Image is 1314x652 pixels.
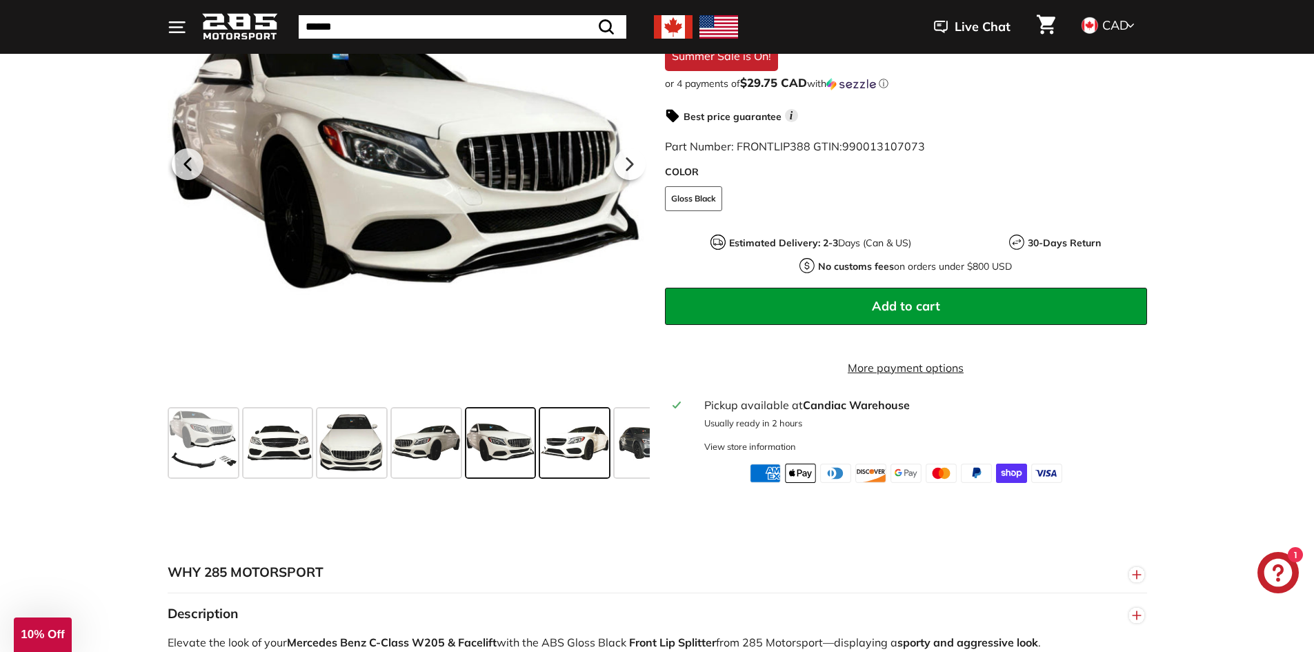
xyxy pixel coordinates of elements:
strong: Front Lip Splitter [629,635,716,649]
div: View store information [704,440,796,453]
div: Summer Sale is On! [665,41,778,71]
label: COLOR [665,165,1147,179]
p: on orders under $800 USD [818,259,1012,274]
button: WHY 285 MOTORSPORT [168,552,1147,593]
span: Part Number: FRONTLIP388 GTIN: [665,139,925,153]
strong: sporty and aggressive look [897,635,1038,649]
div: or 4 payments of$29.75 CADwithSezzle Click to learn more about Sezzle [665,77,1147,90]
div: 10% Off [14,618,72,652]
img: paypal [961,464,992,483]
strong: Best price guarantee [684,110,782,123]
span: Live Chat [955,18,1011,36]
img: diners_club [820,464,851,483]
strong: Estimated Delivery: 2-3 [729,237,838,249]
p: Usually ready in 2 hours [704,417,1138,430]
strong: Candiac Warehouse [803,398,910,412]
img: shopify_pay [996,464,1027,483]
a: More payment options [665,359,1147,376]
button: Add to cart [665,288,1147,325]
strong: Mercedes Benz C-Class W205 & Facelift [287,635,497,649]
a: Cart [1028,3,1064,50]
span: 990013107073 [842,139,925,153]
span: CAD [1102,17,1128,33]
button: Live Chat [916,10,1028,44]
input: Search [299,15,626,39]
img: master [926,464,957,483]
span: $29.75 CAD [740,75,807,90]
div: Pickup available at [704,397,1138,413]
div: or 4 payments of with [665,77,1147,90]
img: american_express [750,464,781,483]
span: 10% Off [21,628,64,641]
img: apple_pay [785,464,816,483]
span: i [785,109,798,122]
button: Description [168,593,1147,635]
img: Logo_285_Motorsport_areodynamics_components [202,11,278,43]
strong: 30-Days Return [1028,237,1101,249]
strong: No customs fees [818,260,894,273]
inbox-online-store-chat: Shopify online store chat [1253,552,1303,597]
img: discover [855,464,886,483]
img: visa [1031,464,1062,483]
img: Sezzle [826,78,876,90]
p: Days (Can & US) [729,236,911,250]
img: google_pay [890,464,922,483]
span: Add to cart [872,298,940,314]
